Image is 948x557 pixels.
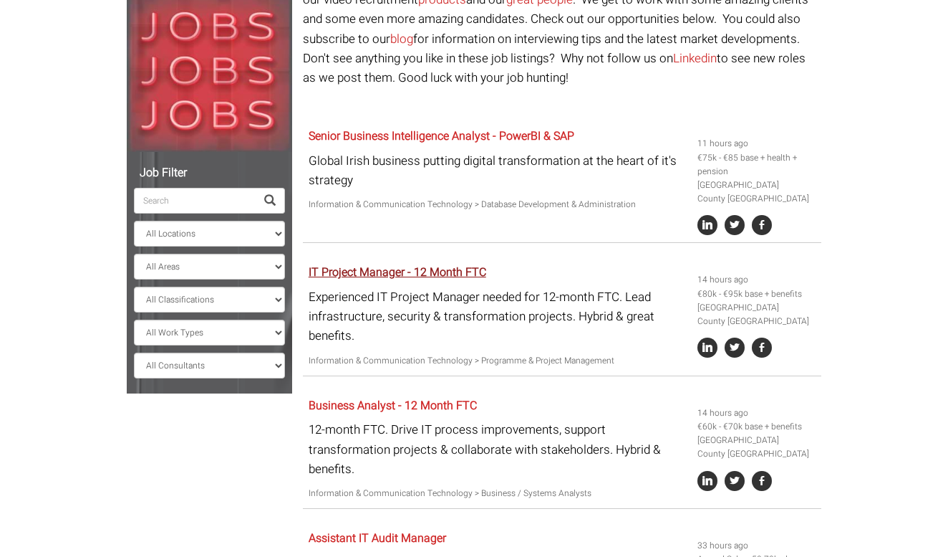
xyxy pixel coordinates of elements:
li: €75k - €85 base + health + pension [697,151,816,178]
li: €60k - €70k base + benefits [697,420,816,434]
li: €80k - €95k base + benefits [697,287,816,301]
li: [GEOGRAPHIC_DATA] County [GEOGRAPHIC_DATA] [697,434,816,461]
a: blog [390,30,413,48]
p: Information & Communication Technology > Business / Systems Analysts [309,487,687,500]
p: Information & Communication Technology > Database Development & Administration [309,198,687,211]
li: [GEOGRAPHIC_DATA] County [GEOGRAPHIC_DATA] [697,301,816,328]
p: Experienced IT Project Manager needed for 12-month FTC. Lead infrastructure, security & transform... [309,287,687,346]
li: 14 hours ago [697,406,816,420]
a: IT Project Manager - 12 Month FTC [309,264,486,281]
li: 33 hours ago [697,539,816,553]
p: Global Irish business putting digital transformation at the heart of it's strategy [309,151,687,190]
p: 12-month FTC. Drive IT process improvements, support transformation projects & collaborate with s... [309,420,687,479]
a: Senior Business Intelligence Analyst - PowerBI & SAP [309,128,574,145]
input: Search [134,188,256,214]
li: [GEOGRAPHIC_DATA] County [GEOGRAPHIC_DATA] [697,178,816,206]
li: 11 hours ago [697,137,816,151]
a: Assistant IT Audit Manager [309,530,446,547]
a: Business Analyst - 12 Month FTC [309,397,477,414]
li: 14 hours ago [697,273,816,287]
a: Linkedin [673,49,717,67]
p: Information & Communication Technology > Programme & Project Management [309,354,687,368]
h5: Job Filter [134,167,285,180]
